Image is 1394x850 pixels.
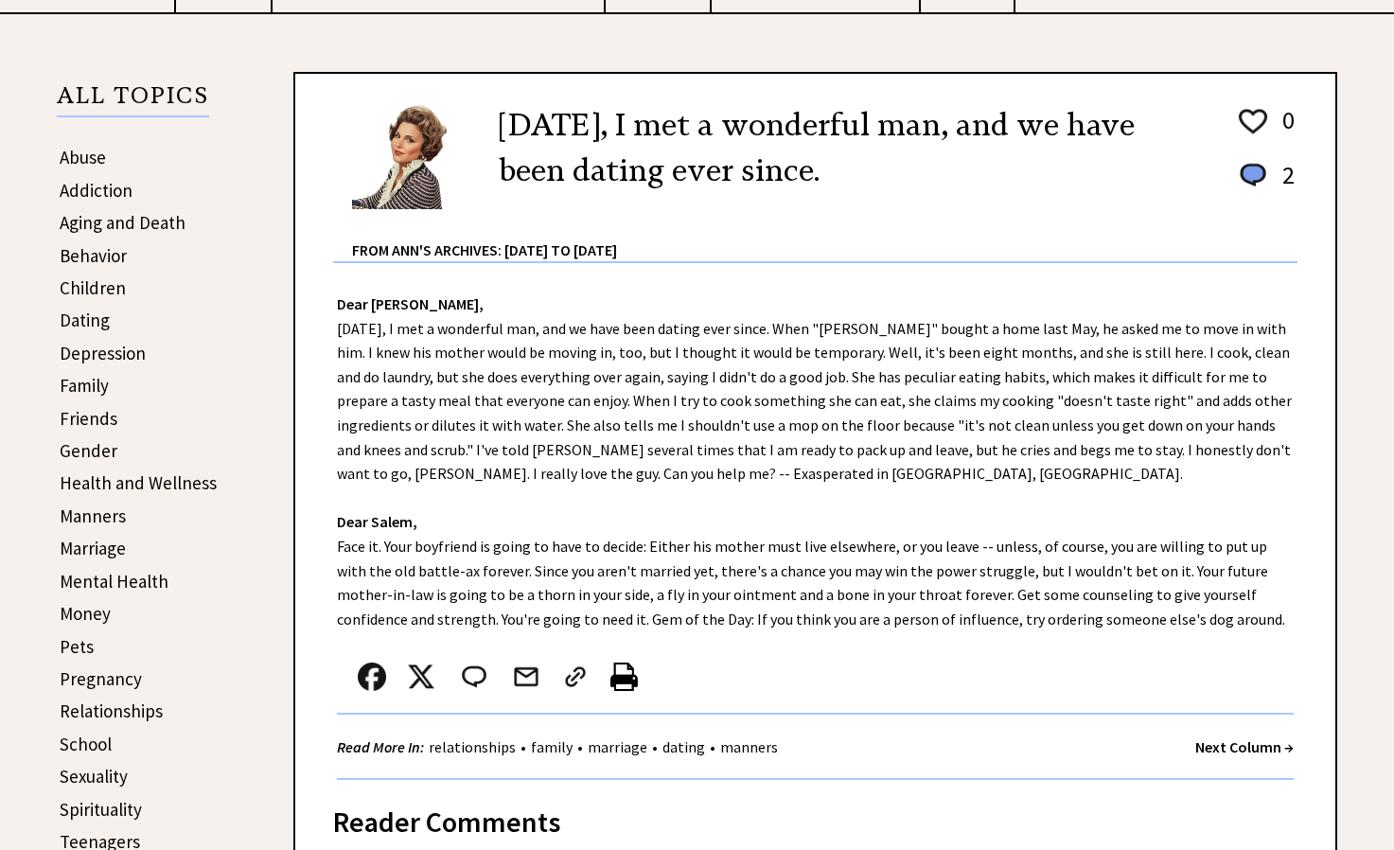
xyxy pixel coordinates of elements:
a: Abuse [60,146,106,168]
a: Behavior [60,244,127,267]
a: Family [60,374,109,397]
a: Next Column → [1195,737,1294,756]
a: dating [658,737,710,756]
a: Pregnancy [60,667,142,690]
a: Pets [60,635,94,658]
strong: Dear Salem, [337,512,417,531]
div: From Ann's Archives: [DATE] to [DATE] [352,211,1297,261]
img: printer%20icon.png [610,663,638,691]
a: Relationships [60,699,163,722]
a: Children [60,276,126,299]
img: x_small.png [407,663,435,691]
img: link_02.png [561,663,590,691]
strong: Read More In: [337,737,424,756]
strong: Dear [PERSON_NAME], [337,294,484,313]
a: Manners [60,505,126,527]
a: family [526,737,577,756]
div: [DATE], I met a wonderful man, and we have been dating ever since. When "[PERSON_NAME]" bought a ... [295,263,1335,780]
a: Gender [60,439,117,462]
a: Marriage [60,537,126,559]
div: Reader Comments [333,802,1297,832]
img: message_round%201.png [1236,160,1270,190]
a: Money [60,602,111,625]
a: Dating [60,309,110,331]
td: 2 [1273,159,1296,209]
a: relationships [424,737,521,756]
a: marriage [583,737,652,756]
a: Depression [60,342,146,364]
a: Aging and Death [60,211,185,234]
img: heart_outline%201.png [1236,105,1270,138]
img: message_round%202.png [458,663,490,691]
img: facebook.png [358,663,386,691]
div: • • • • [337,735,783,759]
img: Ann6%20v2%20small.png [352,102,470,209]
img: mail.png [512,663,540,691]
p: ALL TOPICS [57,85,209,117]
a: manners [715,737,783,756]
a: Spirituality [60,798,142,821]
a: Mental Health [60,570,168,593]
a: School [60,733,112,755]
a: Addiction [60,179,132,202]
a: Friends [60,407,117,430]
a: Health and Wellness [60,471,217,494]
a: Sexuality [60,765,128,788]
td: 0 [1273,104,1296,157]
h2: [DATE], I met a wonderful man, and we have been dating ever since. [499,102,1208,193]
